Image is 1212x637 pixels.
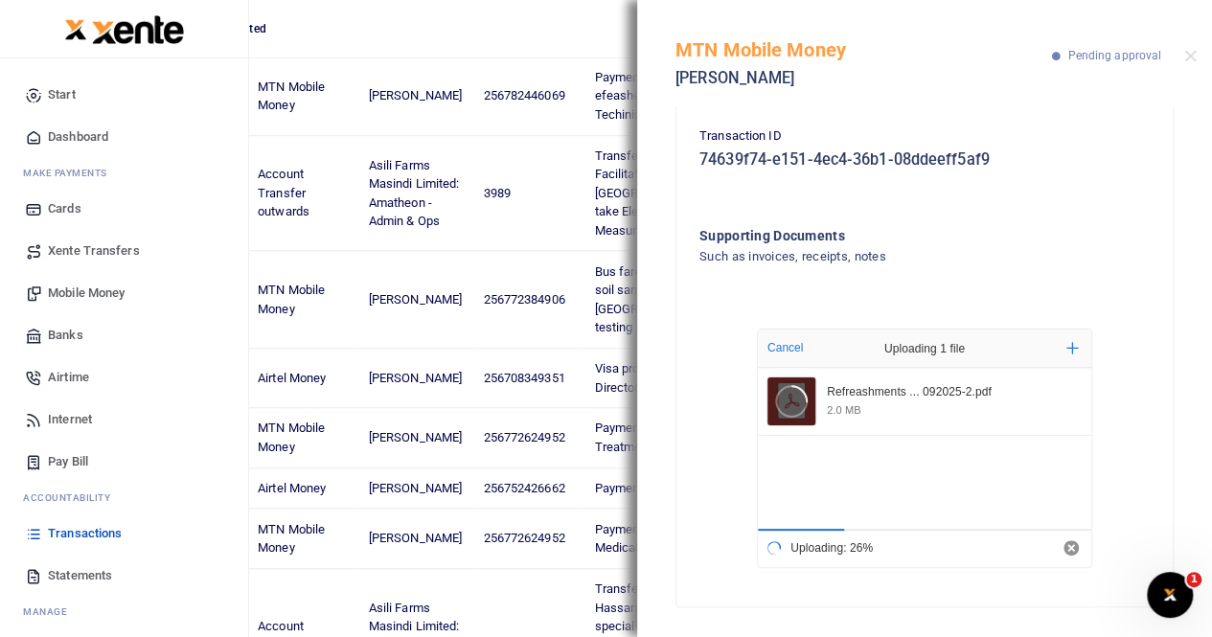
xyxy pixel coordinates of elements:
button: Cancel [762,335,809,360]
div: Uploading: 26% [790,542,873,554]
span: Pay Bill [48,452,88,471]
span: Mobile Money [48,284,125,303]
span: Cards [48,199,81,218]
a: logo-small logo-large logo-large [64,21,185,35]
div: Uploading 1 file [843,330,1006,368]
span: Transactions [48,524,122,543]
a: Dashboard [15,116,233,158]
img: logo-small [64,18,87,41]
span: Start [48,85,76,104]
p: Transaction ID [699,126,1150,147]
span: [PERSON_NAME] [369,481,462,495]
li: M [15,597,233,626]
button: Add more files [1059,334,1086,362]
a: Xente Transfers [15,230,233,272]
span: 1 [1186,572,1201,587]
h5: [PERSON_NAME] [675,69,1052,88]
span: Xente Transfers [48,241,140,261]
a: Transactions [15,512,233,555]
span: 256772384906 [483,292,564,307]
span: Account Transfer outwards [258,167,309,218]
span: [PERSON_NAME] [369,371,462,385]
button: Cancel [1063,540,1079,556]
h5: 74639f74-e151-4ec4-36b1-08ddeeff5af9 [699,150,1150,170]
a: Pay Bill [15,441,233,483]
span: Payment for tyre repairs [595,481,726,495]
span: 3989 [483,186,510,200]
button: Close [1184,50,1197,62]
span: countability [37,490,110,505]
span: MTN Mobile Money [258,80,325,113]
h5: MTN Mobile Money [675,38,1052,61]
span: MTN Mobile Money [258,421,325,454]
span: Airtel Money [258,371,326,385]
div: File Uploader [757,329,1092,568]
span: Banks [48,326,83,345]
span: ake Payments [33,166,107,180]
a: Statements [15,555,233,597]
span: Bus fare for transporting soil samples to [GEOGRAPHIC_DATA] for testing kla logistics [595,264,732,335]
span: Pending approval [1067,49,1161,62]
span: Asili Farms Masindi Limited: Amatheon - Admin & Ops [369,158,460,229]
li: M [15,158,233,188]
span: Payment for Medical Treatment books [595,421,709,454]
a: Cards [15,188,233,230]
h4: Such as invoices, receipts, notes [699,246,1072,267]
div: Refreashments for Techinical supervisors team 092025-2.pdf [827,385,1079,400]
h4: Supporting Documents [699,225,1072,246]
span: 256772624952 [483,531,564,545]
a: Internet [15,398,233,441]
span: 256782446069 [483,88,564,102]
a: Mobile Money [15,272,233,314]
span: Payment for purchase of Medical Treatment books [595,522,736,556]
span: [PERSON_NAME] [369,292,462,307]
span: Transfer to Amatheon for Facilitation to [GEOGRAPHIC_DATA] to take Elevator Measurements [595,148,734,238]
div: Uploading [758,529,877,567]
span: [PERSON_NAME] [369,88,462,102]
a: Airtime [15,356,233,398]
span: 256708349351 [483,371,564,385]
span: [PERSON_NAME] [369,430,462,444]
img: logo-large [92,15,185,44]
span: MTN Mobile Money [258,283,325,316]
span: MTN Mobile Money [258,522,325,556]
span: 256772624952 [483,430,564,444]
span: [PERSON_NAME] [369,531,462,545]
span: Airtime [48,368,89,387]
span: 256752426662 [483,481,564,495]
span: Internet [48,410,92,429]
span: Visa processing fees Director [PERSON_NAME] [595,361,735,395]
a: Start [15,74,233,116]
li: Ac [15,483,233,512]
iframe: Intercom live chat [1147,572,1193,618]
span: Payment for r efeashements for Techinical supervisors team [595,70,750,122]
span: Statements [48,566,112,585]
span: Dashboard [48,127,108,147]
a: Banks [15,314,233,356]
span: anage [33,604,68,619]
span: Airtel Money [258,481,326,495]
